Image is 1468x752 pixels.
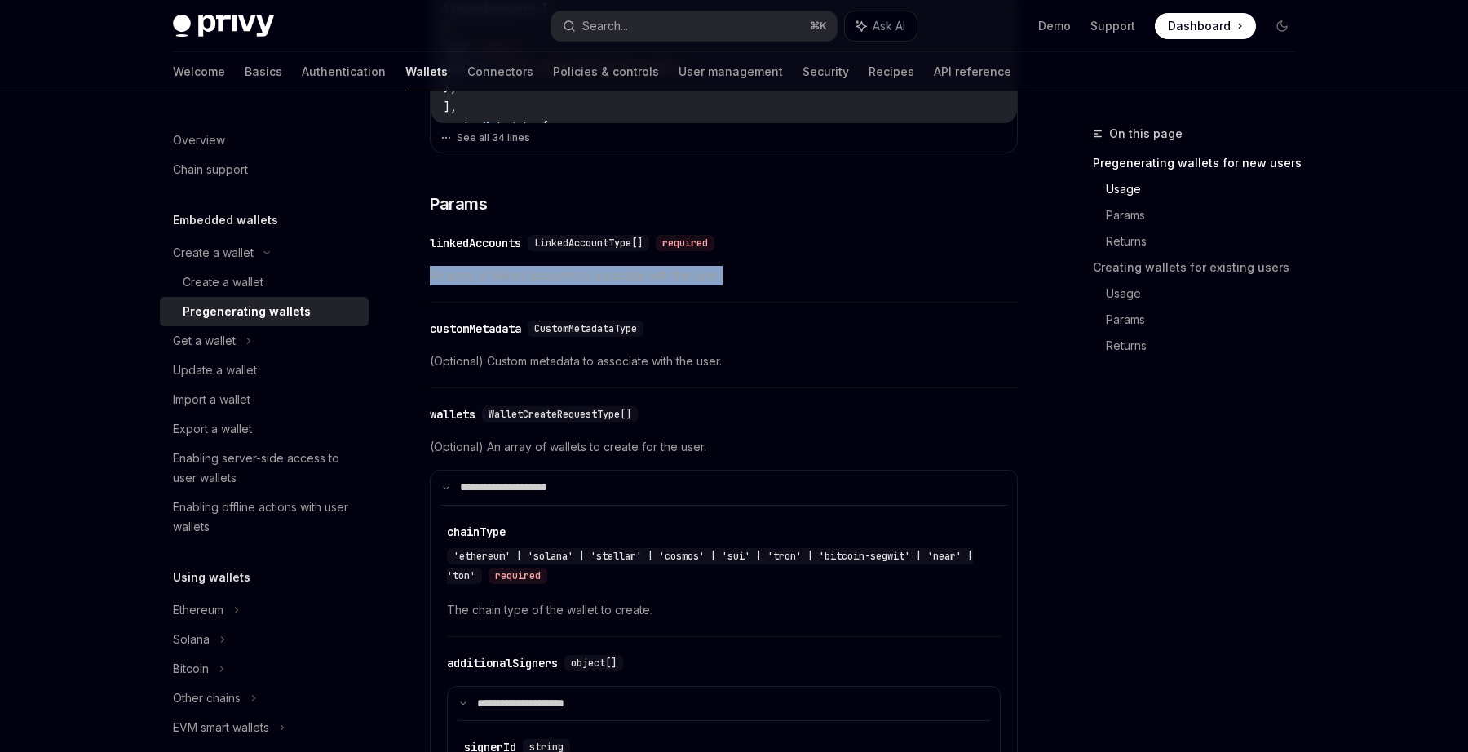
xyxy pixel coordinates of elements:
[430,235,521,251] div: linkedAccounts
[173,243,254,263] div: Create a wallet
[173,630,210,649] div: Solana
[1106,228,1308,254] a: Returns
[444,100,457,114] span: ],
[1093,254,1308,281] a: Creating wallets for existing users
[173,600,223,620] div: Ethereum
[1090,18,1135,34] a: Support
[1269,13,1295,39] button: Toggle dark mode
[173,659,209,679] div: Bitcoin
[447,600,1001,620] span: The chain type of the wallet to create.
[1093,150,1308,176] a: Pregenerating wallets for new users
[489,568,547,584] div: required
[160,356,369,385] a: Update a wallet
[447,550,973,582] span: 'ethereum' | 'solana' | 'stellar' | 'cosmos' | 'sui' | 'tron' | 'bitcoin-segwit' | 'near' | 'ton'
[430,352,1018,371] span: (Optional) Custom metadata to associate with the user.
[160,297,369,326] a: Pregenerating wallets
[173,688,241,708] div: Other chains
[160,414,369,444] a: Export a wallet
[1168,18,1231,34] span: Dashboard
[845,11,917,41] button: Ask AI
[440,126,1007,149] button: See all 34 lines
[302,52,386,91] a: Authentication
[160,444,369,493] a: Enabling server-side access to user wallets
[173,210,278,230] h5: Embedded wallets
[1106,176,1308,202] a: Usage
[405,52,448,91] a: Wallets
[430,192,487,215] span: Params
[444,119,542,134] span: customMetadata:
[1106,333,1308,359] a: Returns
[467,52,533,91] a: Connectors
[542,119,548,134] span: {
[430,406,475,422] div: wallets
[1106,202,1308,228] a: Params
[173,52,225,91] a: Welcome
[1038,18,1071,34] a: Demo
[869,52,914,91] a: Recipes
[447,655,558,671] div: additionalSigners
[173,718,269,737] div: EVM smart wallets
[803,52,849,91] a: Security
[173,15,274,38] img: dark logo
[810,20,827,33] span: ⌘ K
[534,322,637,335] span: CustomMetadataType
[173,390,250,409] div: Import a wallet
[160,126,369,155] a: Overview
[1106,281,1308,307] a: Usage
[173,449,359,488] div: Enabling server-side access to user wallets
[1109,124,1183,144] span: On this page
[934,52,1011,91] a: API reference
[1155,13,1256,39] a: Dashboard
[534,237,643,250] span: LinkedAccountType[]
[582,16,628,36] div: Search...
[553,52,659,91] a: Policies & controls
[656,235,714,251] div: required
[173,419,252,439] div: Export a wallet
[160,385,369,414] a: Import a wallet
[430,437,1018,457] span: (Optional) An array of wallets to create for the user.
[873,18,905,34] span: Ask AI
[551,11,837,41] button: Search...⌘K
[183,302,311,321] div: Pregenerating wallets
[173,130,225,150] div: Overview
[173,331,236,351] div: Get a wallet
[489,408,631,421] span: WalletCreateRequestType[]
[160,268,369,297] a: Create a wallet
[160,493,369,542] a: Enabling offline actions with user wallets
[679,52,783,91] a: User management
[173,361,257,380] div: Update a wallet
[430,266,1018,285] span: An array of linked accounts to associate with the user.
[447,524,506,540] div: chainType
[173,498,359,537] div: Enabling offline actions with user wallets
[245,52,282,91] a: Basics
[430,321,521,337] div: customMetadata
[571,657,617,670] span: object[]
[1106,307,1308,333] a: Params
[183,272,263,292] div: Create a wallet
[173,568,250,587] h5: Using wallets
[173,160,248,179] div: Chain support
[160,155,369,184] a: Chain support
